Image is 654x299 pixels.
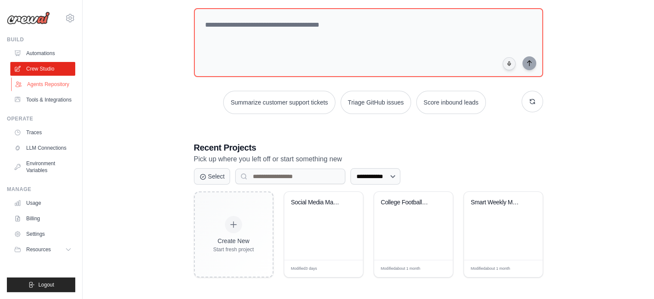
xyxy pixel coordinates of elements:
div: Operate [7,115,75,122]
a: Automations [10,46,75,60]
a: Agents Repository [11,77,76,91]
span: Modified 3 days [291,266,317,272]
button: Logout [7,277,75,292]
div: Start fresh project [213,246,254,253]
a: Crew Studio [10,62,75,76]
p: Pick up where you left off or start something new [194,154,543,165]
a: Billing [10,212,75,225]
a: Settings [10,227,75,241]
div: Create New [213,237,254,245]
button: Select [194,168,230,185]
button: Resources [10,243,75,256]
a: Traces [10,126,75,139]
button: Triage GitHub issues [341,91,411,114]
img: Logo [7,12,50,25]
span: Edit [432,265,439,272]
div: Social Media Management Automation [291,199,343,207]
span: Resources [26,246,51,253]
button: Click to speak your automation idea [503,57,516,70]
button: Summarize customer support tickets [223,91,335,114]
button: Score inbound leads [416,91,486,114]
div: College Football Parlay Optimizer [381,199,433,207]
h3: Recent Projects [194,142,543,154]
span: Edit [522,265,529,272]
a: Usage [10,196,75,210]
span: Modified about 1 month [381,266,421,272]
a: LLM Connections [10,141,75,155]
div: Smart Weekly Meal Planner [471,199,523,207]
span: Logout [38,281,54,288]
a: Tools & Integrations [10,93,75,107]
span: Edit [342,265,350,272]
a: Environment Variables [10,157,75,177]
div: Manage [7,186,75,193]
span: Modified about 1 month [471,266,510,272]
button: Get new suggestions [522,91,543,112]
div: Build [7,36,75,43]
